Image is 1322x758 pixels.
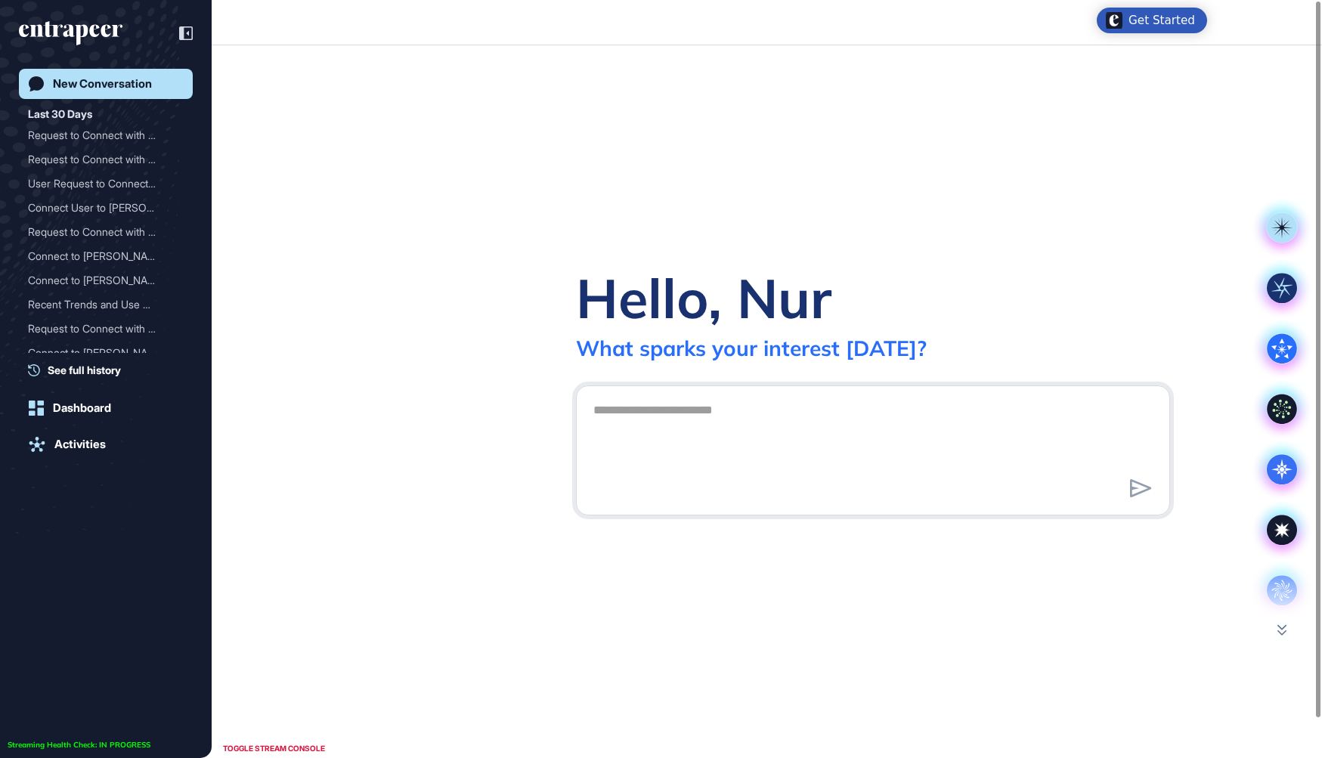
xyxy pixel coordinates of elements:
[54,438,106,451] div: Activities
[28,268,172,292] div: Connect to [PERSON_NAME]
[576,264,831,332] div: Hello, Nur
[28,105,92,123] div: Last 30 Days
[219,739,329,758] div: TOGGLE STREAM CONSOLE
[28,147,184,172] div: Request to Connect with Reese
[28,123,184,147] div: Request to Connect with Reese
[28,292,172,317] div: Recent Trends and Use Cas...
[28,362,193,378] a: See full history
[1128,13,1195,28] div: Get Started
[28,244,184,268] div: Connect to Reese
[28,220,184,244] div: Request to Connect with Reese
[28,292,184,317] div: Recent Trends and Use Cases in Human-AI Interaction for Health Systems and Habit Formation
[28,341,184,365] div: Connect to Reese
[53,401,111,415] div: Dashboard
[1106,12,1122,29] img: launcher-image-alternative-text
[28,196,172,220] div: Connect User to [PERSON_NAME]
[53,77,152,91] div: New Conversation
[28,172,172,196] div: User Request to Connect w...
[28,220,172,244] div: Request to Connect with R...
[28,123,172,147] div: Request to Connect with R...
[1097,8,1207,33] div: Open Get Started checklist
[28,172,184,196] div: User Request to Connect with Reese
[19,429,193,459] a: Activities
[19,69,193,99] a: New Conversation
[28,196,184,220] div: Connect User to Reese
[28,244,172,268] div: Connect to [PERSON_NAME]
[28,268,184,292] div: Connect to Reese
[576,335,927,361] div: What sparks your interest [DATE]?
[19,21,122,45] div: entrapeer-logo
[28,317,172,341] div: Request to Connect with R...
[28,317,184,341] div: Request to Connect with Reese
[28,341,172,365] div: Connect to [PERSON_NAME]
[19,393,193,423] a: Dashboard
[28,147,172,172] div: Request to Connect with R...
[48,362,121,378] span: See full history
